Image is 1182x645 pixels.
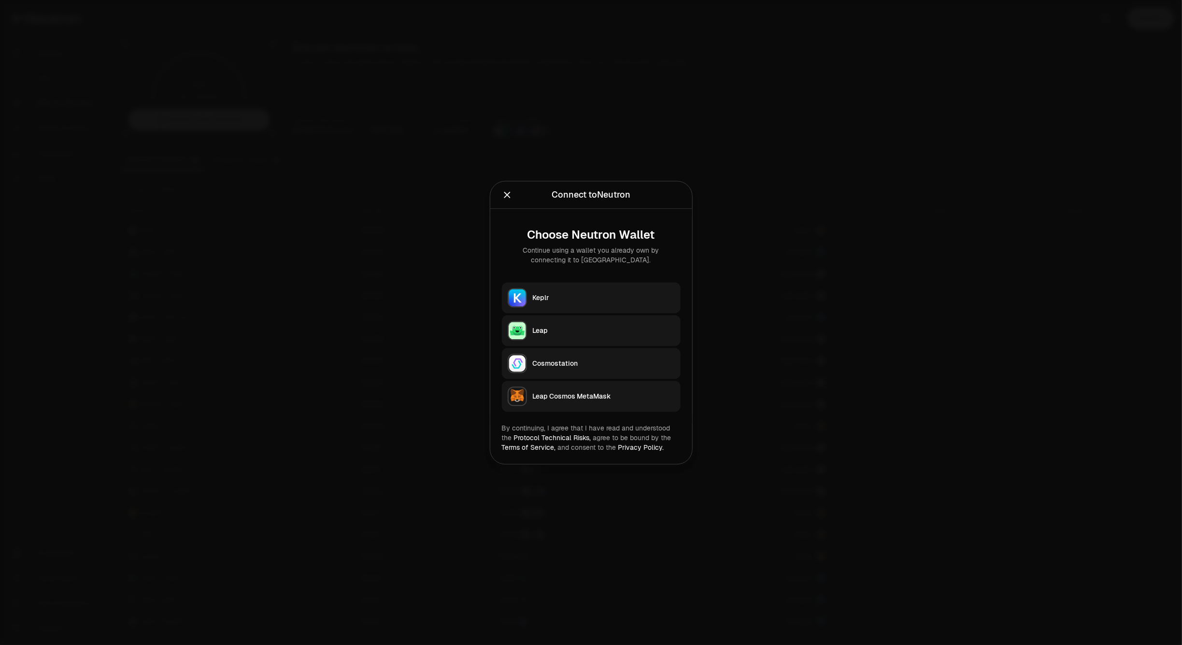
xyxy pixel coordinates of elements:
[509,387,526,405] img: Leap Cosmos MetaMask
[502,443,556,452] a: Terms of Service,
[502,348,681,379] button: CosmostationCosmostation
[509,322,526,339] img: Leap
[509,355,526,372] img: Cosmostation
[502,282,681,313] button: KeplrKeplr
[502,315,681,346] button: LeapLeap
[618,443,664,452] a: Privacy Policy.
[510,228,673,242] div: Choose Neutron Wallet
[533,358,675,368] div: Cosmostation
[533,293,675,302] div: Keplr
[533,391,675,401] div: Leap Cosmos MetaMask
[514,433,591,442] a: Protocol Technical Risks,
[502,188,513,201] button: Close
[502,423,681,452] div: By continuing, I agree that I have read and understood the agree to be bound by the and consent t...
[502,381,681,412] button: Leap Cosmos MetaMaskLeap Cosmos MetaMask
[533,326,675,335] div: Leap
[509,289,526,306] img: Keplr
[510,245,673,265] div: Continue using a wallet you already own by connecting it to [GEOGRAPHIC_DATA].
[552,188,630,201] div: Connect to Neutron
